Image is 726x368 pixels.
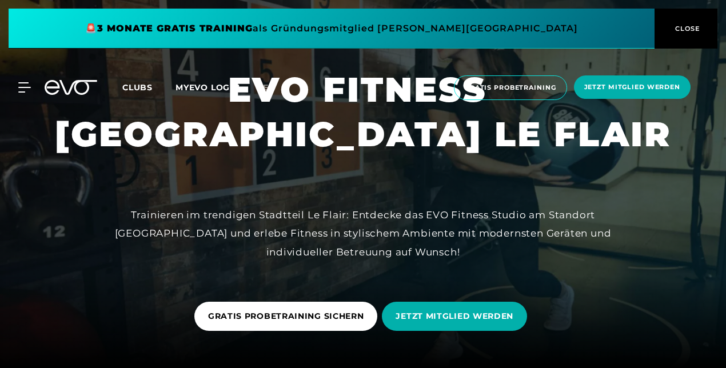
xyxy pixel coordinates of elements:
a: Jetzt Mitglied werden [571,75,694,100]
a: Clubs [122,82,175,93]
span: Jetzt Mitglied werden [584,82,680,92]
a: Gratis Probetraining [450,75,571,100]
a: MYEVO LOGIN [175,82,240,93]
span: JETZT MITGLIED WERDEN [396,310,513,322]
a: GRATIS PROBETRAINING SICHERN [194,293,382,339]
span: GRATIS PROBETRAINING SICHERN [208,310,364,322]
span: Gratis Probetraining [465,83,556,93]
span: en [263,82,276,93]
div: Trainieren im trendigen Stadtteil Le Flair: Entdecke das EVO Fitness Studio am Standort [GEOGRAPH... [106,206,620,261]
a: en [263,81,289,94]
span: CLOSE [672,23,700,34]
span: Clubs [122,82,153,93]
button: CLOSE [655,9,717,49]
a: JETZT MITGLIED WERDEN [382,293,532,339]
